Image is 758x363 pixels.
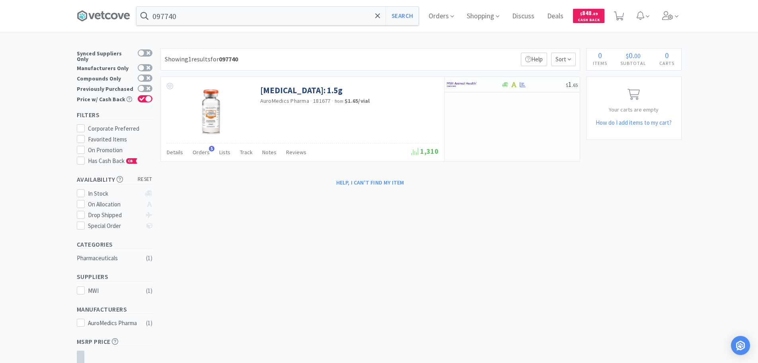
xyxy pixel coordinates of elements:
[626,52,629,60] span: $
[195,85,230,137] img: befea40bc02e4efe8f5ec443c0866767_304464.png
[210,55,238,63] span: for
[386,7,419,25] button: Search
[77,85,134,92] div: Previously Purchased
[77,49,134,62] div: Synced Suppliers Only
[167,149,183,156] span: Details
[614,59,653,67] h4: Subtotal
[332,97,333,104] span: ·
[88,145,152,155] div: On Promotion
[310,97,312,104] span: ·
[509,13,538,20] a: Discuss
[146,286,152,296] div: ( 1 )
[566,80,578,89] span: 1
[88,124,152,133] div: Corporate Preferred
[665,50,669,60] span: 0
[578,18,600,23] span: Cash Back
[77,240,152,249] h5: Categories
[335,98,343,104] span: from
[146,318,152,328] div: ( 1 )
[219,149,230,156] span: Lists
[88,318,137,328] div: AuroMedics Pharma
[165,54,238,65] div: Showing 1 results
[77,175,152,184] h5: Availability
[262,149,277,156] span: Notes
[614,51,653,59] div: .
[629,50,633,60] span: 0
[88,210,141,220] div: Drop Shipped
[286,149,306,156] span: Reviews
[544,13,567,20] a: Deals
[77,95,134,102] div: Price w/ Cash Back
[587,118,681,128] h5: How do I add items to my cart?
[88,157,138,165] span: Has Cash Back
[77,337,152,346] h5: MSRP Price
[88,286,137,296] div: MWI
[127,159,134,163] span: CB
[521,53,547,66] p: Help
[313,97,331,104] span: 181677
[77,75,134,81] div: Compounds Only
[193,149,210,156] span: Orders
[345,97,370,104] strong: $1.65 / vial
[573,5,604,27] a: $848.89Cash Back
[587,59,614,67] h4: Items
[331,176,409,189] button: Help, I can't find my item
[77,64,134,71] div: Manufacturers Only
[88,200,141,209] div: On Allocation
[209,146,214,151] span: 5
[77,305,152,314] h5: Manufacturers
[136,7,419,25] input: Search by item, sku, manufacturer, ingredient, size...
[88,189,141,198] div: In Stock
[219,55,238,63] strong: 097740
[77,110,152,120] h5: Filters
[653,59,681,67] h4: Carts
[138,175,152,184] span: reset
[146,253,152,263] div: ( 1 )
[566,82,568,88] span: $
[592,11,598,16] span: . 89
[731,336,750,355] div: Open Intercom Messenger
[551,53,576,66] span: Sort
[634,52,641,60] span: 00
[240,149,253,156] span: Track
[572,82,578,88] span: . 65
[77,253,141,263] div: Pharmaceuticals
[411,147,438,156] span: 1,310
[88,135,152,144] div: Favorited Items
[88,221,141,231] div: Special Order
[587,105,681,114] p: Your carts are empty
[580,11,582,16] span: $
[598,50,602,60] span: 0
[260,97,309,104] a: AuroMedics Pharma
[77,272,152,281] h5: Suppliers
[260,85,343,96] a: [MEDICAL_DATA]: 1.5g
[580,9,598,17] span: 848
[447,78,477,90] img: f6b2451649754179b5b4e0c70c3f7cb0_2.png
